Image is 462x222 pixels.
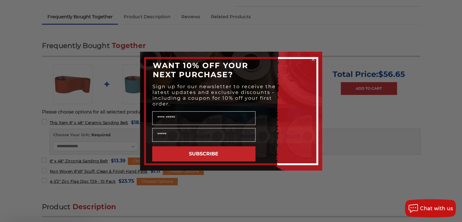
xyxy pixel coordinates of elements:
[152,84,276,107] span: Sign up for our newsletter to receive the latest updates and exclusive discounts - including a co...
[420,206,453,211] span: Chat with us
[153,61,248,79] span: WANT 10% OFF YOUR NEXT PURCHASE?
[405,199,456,217] button: Chat with us
[152,128,255,142] input: Email
[310,56,316,62] button: Close dialog
[152,146,255,161] button: SUBSCRIBE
